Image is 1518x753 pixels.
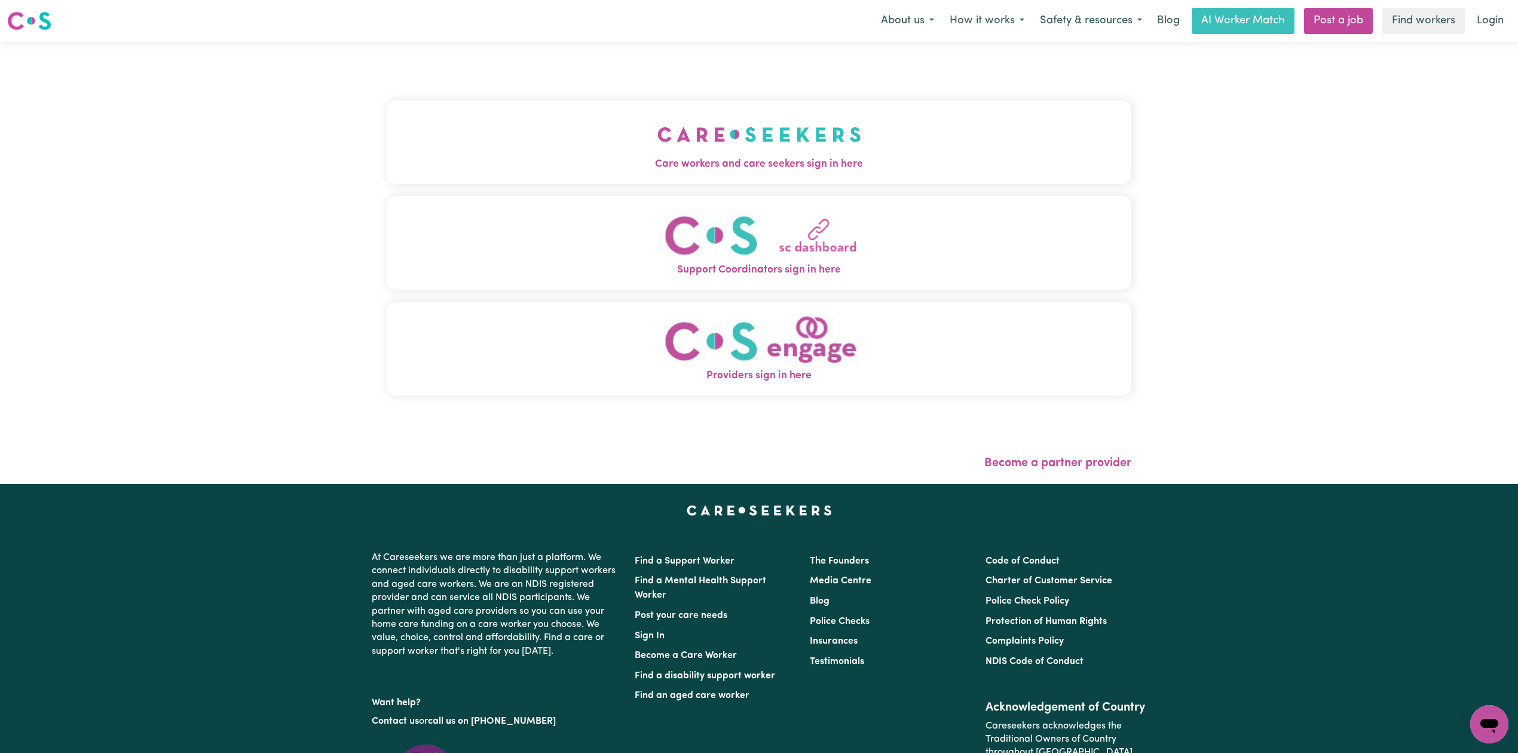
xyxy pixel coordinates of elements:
p: At Careseekers we are more than just a platform. We connect individuals directly to disability su... [372,546,620,663]
a: Sign In [635,631,665,641]
a: Insurances [810,636,858,646]
span: Care workers and care seekers sign in here [387,157,1131,172]
span: Providers sign in here [387,368,1131,384]
button: Safety & resources [1032,8,1150,33]
a: AI Worker Match [1192,8,1294,34]
a: Find workers [1382,8,1465,34]
a: Police Checks [810,617,870,626]
a: Post your care needs [635,611,727,620]
button: Support Coordinators sign in here [387,196,1131,290]
iframe: Button to launch messaging window [1470,705,1508,743]
a: Post a job [1304,8,1373,34]
a: Complaints Policy [986,636,1064,646]
a: Become a Care Worker [635,651,737,660]
a: Contact us [372,717,419,726]
a: Police Check Policy [986,596,1069,606]
a: Blog [1150,8,1187,34]
a: Charter of Customer Service [986,576,1112,586]
button: Care workers and care seekers sign in here [387,100,1131,184]
a: Code of Conduct [986,556,1060,566]
a: Media Centre [810,576,871,586]
button: How it works [942,8,1032,33]
a: Find a disability support worker [635,671,775,681]
a: call us on [PHONE_NUMBER] [428,717,556,726]
a: Testimonials [810,657,864,666]
p: Want help? [372,691,620,709]
a: Find an aged care worker [635,691,749,700]
span: Support Coordinators sign in here [387,262,1131,278]
a: NDIS Code of Conduct [986,657,1084,666]
p: or [372,710,620,733]
a: Find a Support Worker [635,556,734,566]
button: About us [873,8,942,33]
a: Careseekers logo [7,7,51,35]
a: Find a Mental Health Support Worker [635,576,766,600]
a: Careseekers home page [687,506,832,515]
a: Blog [810,596,830,606]
a: The Founders [810,556,869,566]
h2: Acknowledgement of Country [986,700,1146,715]
a: Login [1470,8,1511,34]
button: Providers sign in here [387,302,1131,396]
img: Careseekers logo [7,10,51,32]
a: Protection of Human Rights [986,617,1107,626]
a: Become a partner provider [984,457,1131,469]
